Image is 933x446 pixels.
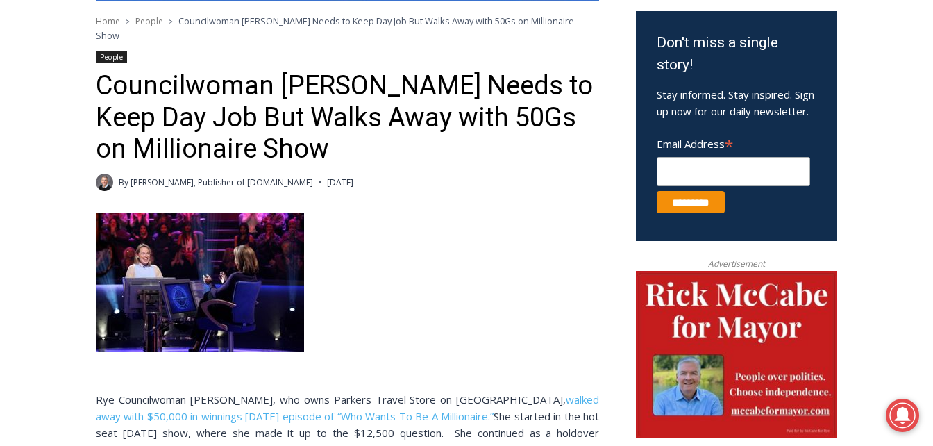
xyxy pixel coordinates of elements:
a: walked away with $50,000 in winnings [DATE] episode of “Who Wants To Be A Millionaire.” [96,393,599,423]
label: Email Address [657,130,810,155]
a: Author image [96,174,113,191]
span: Councilwoman [PERSON_NAME] Needs to Keep Day Job But Walks Away with 50Gs on Millionaire Show [96,15,574,41]
a: Home [96,15,120,27]
a: People [96,51,127,63]
a: [PERSON_NAME], Publisher of [DOMAIN_NAME] [131,176,313,188]
p: Stay informed. Stay inspired. Sign up now for our daily newsletter. [657,86,816,119]
img: McCabe for Mayor [636,271,837,439]
span: Intern @ [DOMAIN_NAME] [363,138,644,170]
img: CatherineParker2 [96,213,304,352]
span: By [119,176,128,189]
span: > [126,17,130,26]
a: People [135,15,163,27]
nav: Breadcrumbs [96,14,599,42]
span: Advertisement [694,257,779,270]
h1: Councilwoman [PERSON_NAME] Needs to Keep Day Job But Walks Away with 50Gs on Millionaire Show [96,70,599,165]
div: "I learned about the history of a place I’d honestly never considered even as a resident of [GEOG... [351,1,656,135]
time: [DATE] [327,176,353,189]
h3: Don't miss a single story! [657,32,816,76]
span: > [169,17,173,26]
a: Intern @ [DOMAIN_NAME] [334,135,673,173]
